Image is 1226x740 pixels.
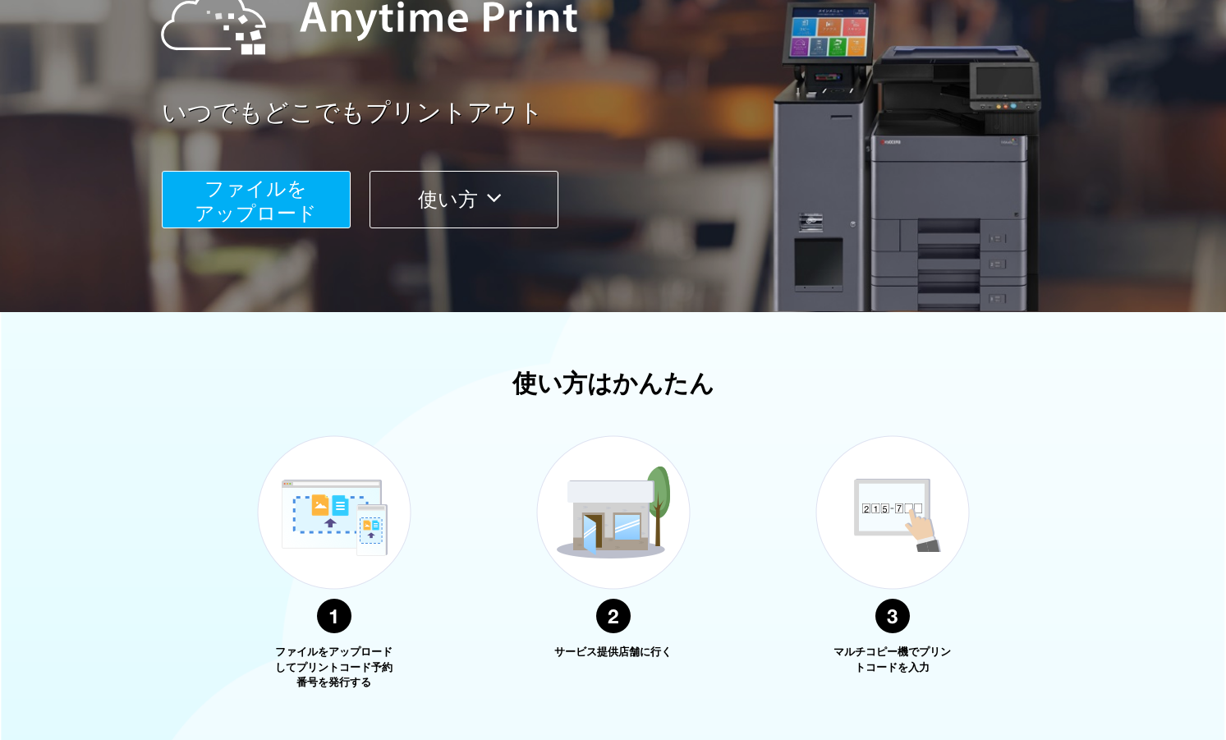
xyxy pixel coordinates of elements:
a: いつでもどこでもプリントアウト [162,95,1106,131]
p: ファイルをアップロードしてプリントコード予約番号を発行する [273,645,396,691]
p: サービス提供店舗に行く [552,645,675,660]
p: マルチコピー機でプリントコードを入力 [831,645,954,675]
span: ファイルを ​​アップロード [195,177,317,224]
button: 使い方 [370,171,558,228]
button: ファイルを​​アップロード [162,171,351,228]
